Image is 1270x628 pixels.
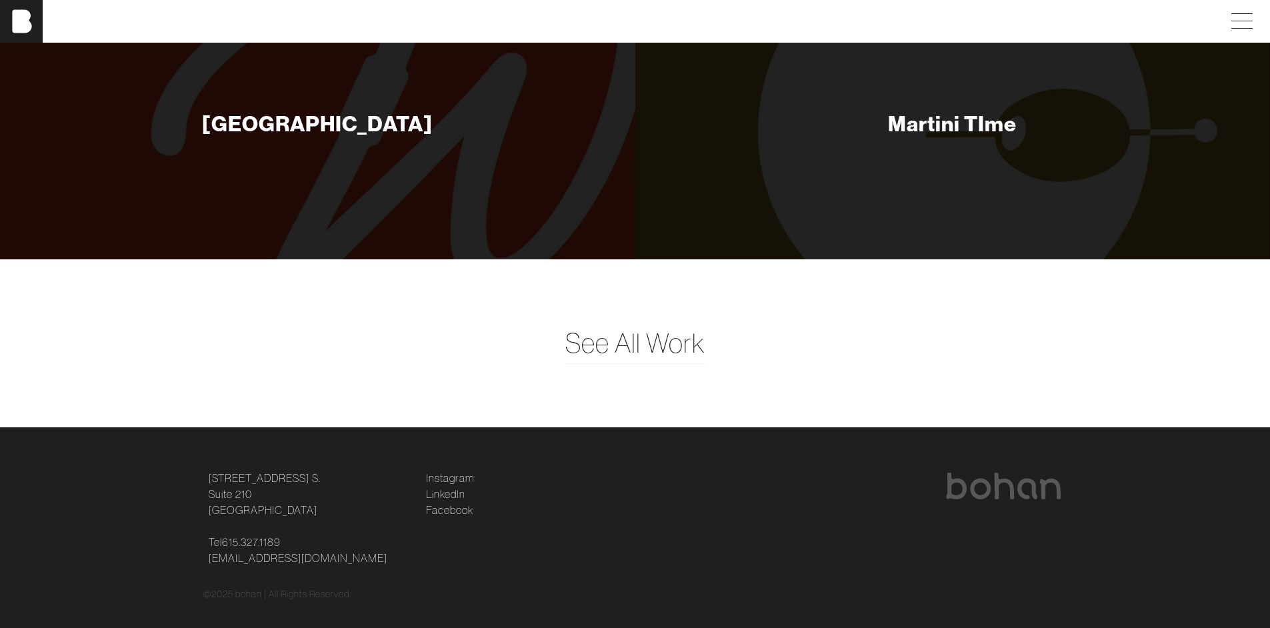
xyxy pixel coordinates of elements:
[888,110,1017,137] div: Martini TIme
[209,550,387,566] a: [EMAIL_ADDRESS][DOMAIN_NAME]
[565,323,705,363] a: See All Work
[235,587,351,601] p: bohan | All Rights Reserved.
[209,470,321,518] a: [STREET_ADDRESS] S.Suite 210[GEOGRAPHIC_DATA]
[203,587,1067,601] div: © 2025
[426,486,465,502] a: LinkedIn
[222,534,281,550] a: 615.327.1189
[426,470,474,486] a: Instagram
[209,534,410,566] p: Tel
[945,473,1062,499] img: bohan logo
[202,110,433,137] div: [GEOGRAPHIC_DATA]
[426,502,473,518] a: Facebook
